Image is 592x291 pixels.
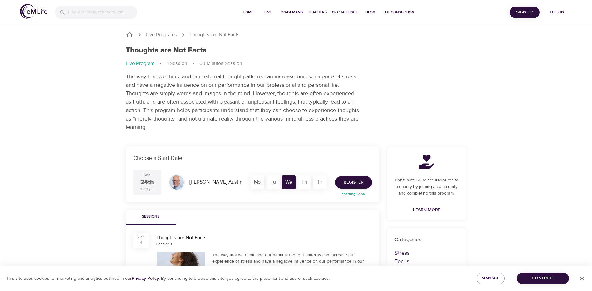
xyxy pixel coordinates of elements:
nav: breadcrumb [126,31,467,38]
img: logo [20,4,47,19]
div: Thoughts are Not Facts [156,234,372,241]
div: Tu [266,175,280,189]
p: Starting Soon [331,191,376,197]
div: Mo [251,175,264,189]
p: Stress [394,249,459,257]
div: Th [297,175,311,189]
span: Learn More [413,206,440,214]
span: Blog [363,9,378,16]
a: Learn More [411,204,443,216]
p: 60 Minutes Session [199,60,242,67]
div: We [282,175,296,189]
span: Manage [482,274,500,282]
div: Sep [144,172,150,178]
p: Categories [394,235,459,244]
button: Manage [477,273,505,284]
span: Log in [545,8,570,16]
span: Home [241,9,256,16]
button: Sign Up [510,7,540,18]
span: Register [344,179,364,186]
button: Continue [517,273,569,284]
h1: Thoughts are Not Facts [126,46,207,55]
p: Thoughts are Not Facts [189,31,240,38]
input: Find programs, teachers, etc... [68,6,137,19]
span: The Connection [383,9,414,16]
p: 1 Session [167,60,187,67]
span: On-Demand [281,9,303,16]
div: 24th [140,178,154,187]
div: [PERSON_NAME] Austin [187,176,245,188]
div: SESS [137,234,145,240]
div: Fr [313,175,327,189]
span: 1% Challenge [332,9,358,16]
p: The way that we think, and our habitual thought patterns can increase our experience of stress an... [126,72,360,131]
a: Privacy Policy [132,276,159,281]
p: Focus [394,257,459,266]
div: 3:00 pm [140,187,154,192]
p: Contribute 60 Mindful Minutes to a charity by joining a community and completing this program. [394,177,459,197]
div: 1 [140,240,142,246]
div: Session 1 [156,241,172,247]
nav: breadcrumb [126,60,467,67]
button: Register [335,176,372,189]
button: Log in [542,7,572,18]
span: Continue [522,274,564,282]
span: Sign Up [512,8,537,16]
span: Sessions [130,214,172,220]
p: Live Program [126,60,154,67]
span: Live [261,9,276,16]
p: Choose a Start Date [133,154,372,162]
a: Live Programs [146,31,177,38]
span: Teachers [308,9,327,16]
